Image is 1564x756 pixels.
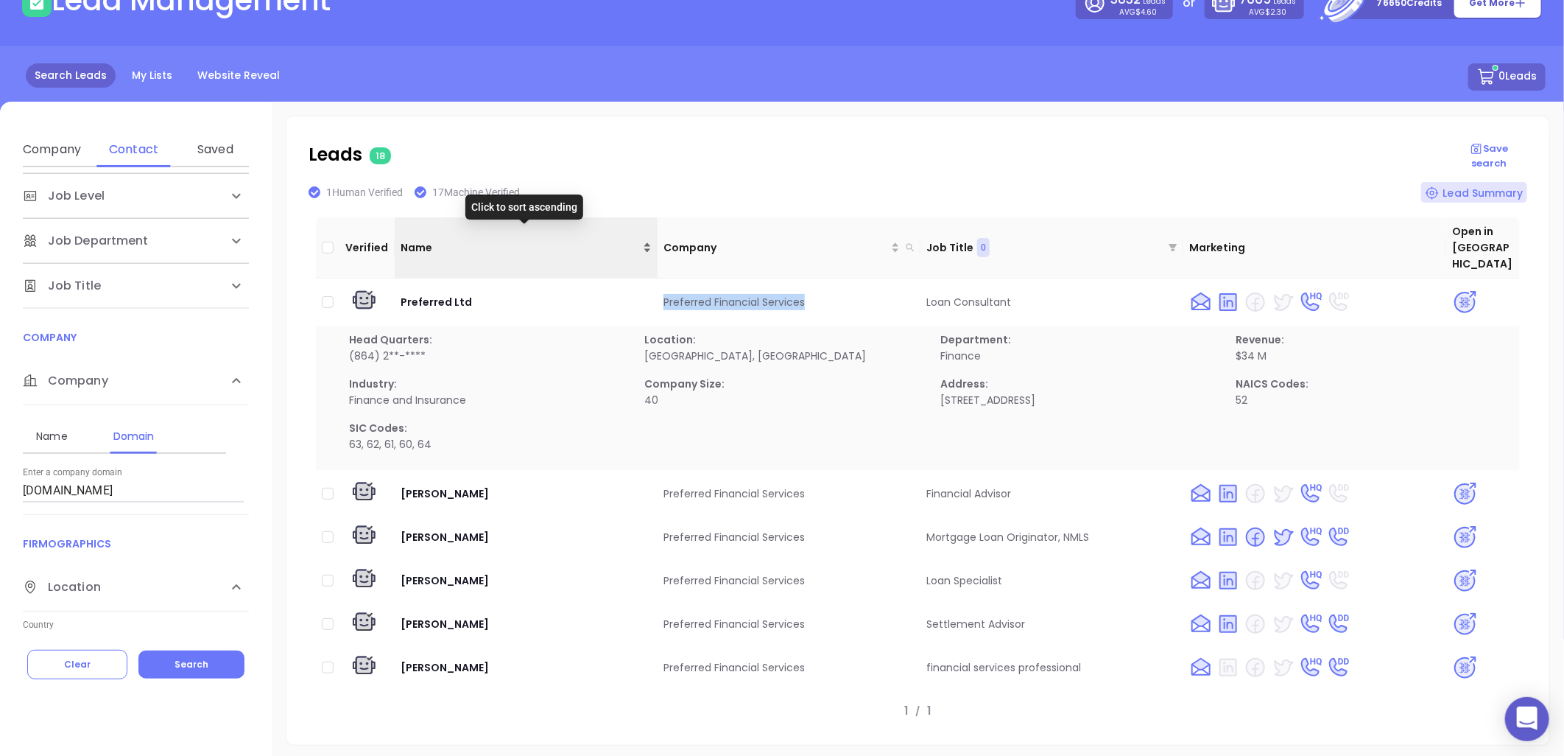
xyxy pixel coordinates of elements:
[1298,482,1322,505] img: phone HQ yes
[395,217,658,279] th: Name
[920,474,1183,514] td: Financial Advisor
[23,187,105,205] span: Job Level
[1189,656,1213,679] img: email yes
[1452,481,1478,507] img: psa
[1244,569,1267,592] img: facebook no
[916,704,920,719] p: /
[1189,569,1213,592] img: email yes
[1452,655,1478,681] img: psa
[1446,217,1520,279] th: Open in [GEOGRAPHIC_DATA]
[350,567,378,595] img: machine verify
[920,648,1183,687] td: financial services professional
[105,427,163,445] div: Domain
[339,217,395,279] th: Verified
[658,648,920,687] td: Preferred Financial Services
[920,604,1183,644] td: Settlement Advisor
[175,658,208,671] span: Search
[26,63,116,88] a: Search Leads
[23,578,101,596] span: Location
[23,232,148,250] span: Job Department
[64,658,91,671] span: Clear
[1236,332,1515,348] p: Revenue:
[1298,612,1322,636] img: phone HQ yes
[1189,482,1213,505] img: email yes
[1244,482,1267,505] img: facebook no
[1166,235,1180,260] span: filter
[1326,612,1350,636] img: phone DD yes
[1216,612,1240,636] img: linkedin yes
[920,282,1183,322] td: Loan Consultant
[1298,525,1322,549] img: phone HQ yes
[1135,7,1157,18] span: $4.60
[1271,482,1294,505] img: twitter yes
[981,239,986,256] span: 0
[1236,392,1515,408] p: 52
[658,282,920,322] td: Preferred Financial Services
[350,480,378,508] img: machine verify
[349,420,627,436] p: SIC Codes:
[1169,243,1177,252] span: filter
[905,703,909,720] p: 1
[1326,482,1350,505] img: phone DD no
[1216,569,1240,592] img: linkedin yes
[401,573,489,588] span: [PERSON_NAME]
[27,650,127,679] button: Clear
[349,376,627,392] p: Industry:
[105,141,163,158] div: Contact
[350,654,378,682] img: machine verify
[350,610,378,638] img: machine verify
[138,651,244,679] button: Search
[906,243,915,252] span: search
[1236,376,1515,392] p: NAICS Codes:
[1236,348,1515,364] p: $34 M
[401,617,489,631] span: [PERSON_NAME]
[1421,182,1527,203] div: Lead Summary
[1451,141,1527,170] p: Save search
[350,288,378,316] img: machine verify
[1298,569,1322,592] img: phone HQ yes
[401,530,489,545] span: [PERSON_NAME]
[1326,290,1350,314] img: phone DD no
[350,523,378,551] img: machine verify
[401,239,640,256] span: Name
[23,277,101,295] span: Job Title
[1216,525,1240,549] img: linkedin yes
[1298,656,1322,679] img: phone HQ yes
[1326,569,1350,592] img: phone DD no
[1468,63,1546,91] button: 0Leads
[1452,525,1478,550] img: psa
[1271,525,1294,549] img: twitter yes
[1271,290,1294,314] img: twitter yes
[658,517,920,557] td: Preferred Financial Services
[1189,612,1213,636] img: email yes
[1452,290,1478,315] img: psa
[349,436,627,452] p: 63, 62, 61, 60, 64
[928,703,931,720] p: 1
[645,376,923,392] p: Company Size:
[349,332,627,348] p: Head Quarters:
[1216,482,1240,505] img: linkedin yes
[23,564,249,612] div: Location
[1244,290,1267,314] img: facebook no
[1250,9,1287,15] p: AVG
[23,357,249,405] div: Company
[920,517,1183,557] td: Mortgage Loan Originator, NMLS
[940,392,1219,408] p: [STREET_ADDRESS]
[903,237,917,259] span: search
[123,63,181,88] a: My Lists
[326,186,403,198] span: 1 Human Verified
[1298,290,1322,314] img: phone HQ yes
[401,486,489,501] span: [PERSON_NAME]
[1189,290,1213,314] img: email yes
[189,63,289,88] a: Website Reveal
[186,141,244,158] div: Saved
[645,348,923,364] p: [GEOGRAPHIC_DATA], [GEOGRAPHIC_DATA]
[1183,217,1446,279] th: Marketing
[1271,656,1294,679] img: twitter yes
[309,141,1451,168] p: Leads
[370,147,391,164] span: 18
[349,392,627,408] p: Finance and Insurance
[23,219,249,263] div: Job Department
[645,392,923,408] p: 40
[23,141,81,158] div: Company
